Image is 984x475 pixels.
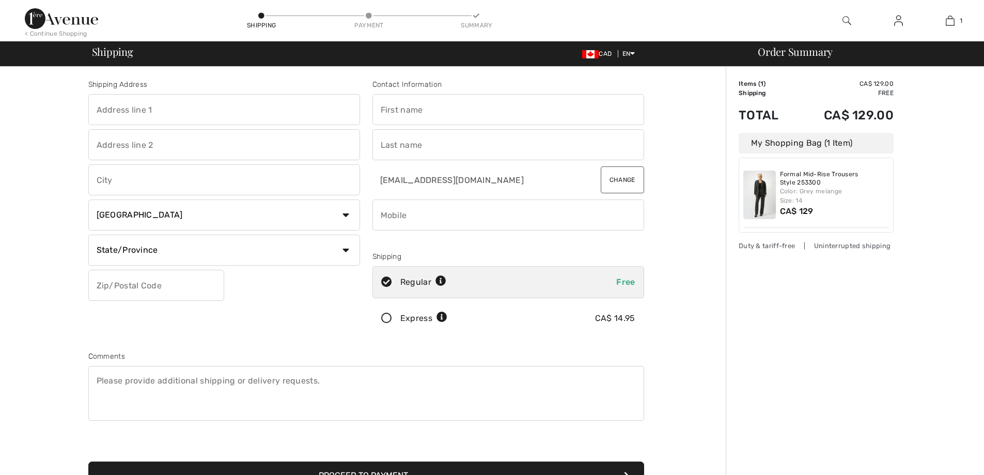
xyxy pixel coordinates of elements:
[739,79,795,88] td: Items ( )
[780,206,814,216] span: CA$ 129
[372,251,644,262] div: Shipping
[795,79,894,88] td: CA$ 129.00
[353,21,384,30] div: Payment
[372,164,576,195] input: E-mail
[88,79,360,90] div: Shipping Address
[842,14,851,27] img: search the website
[946,14,955,27] img: My Bag
[739,241,894,251] div: Duty & tariff-free | Uninterrupted shipping
[372,94,644,125] input: First name
[372,79,644,90] div: Contact Information
[88,270,224,301] input: Zip/Postal Code
[886,14,911,27] a: Sign In
[925,14,975,27] a: 1
[88,94,360,125] input: Address line 1
[88,129,360,160] input: Address line 2
[780,187,889,205] div: Color: Grey melange Size: 14
[582,50,616,57] span: CAD
[760,80,763,87] span: 1
[894,14,903,27] img: My Info
[246,21,277,30] div: Shipping
[582,50,599,58] img: Canadian Dollar
[743,171,776,219] img: Formal Mid-Rise Trousers Style 253300
[622,50,635,57] span: EN
[88,164,360,195] input: City
[372,129,644,160] input: Last name
[616,277,635,287] span: Free
[595,312,635,325] div: CA$ 14.95
[745,47,978,57] div: Order Summary
[92,47,133,57] span: Shipping
[739,133,894,154] div: My Shopping Bag (1 Item)
[400,312,447,325] div: Express
[461,21,492,30] div: Summary
[960,16,962,25] span: 1
[372,200,644,231] input: Mobile
[601,166,644,193] button: Change
[400,276,446,288] div: Regular
[88,351,644,362] div: Comments
[780,171,889,187] a: Formal Mid-Rise Trousers Style 253300
[25,8,98,29] img: 1ère Avenue
[739,88,795,98] td: Shipping
[739,98,795,133] td: Total
[795,98,894,133] td: CA$ 129.00
[25,29,87,38] div: < Continue Shopping
[795,88,894,98] td: Free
